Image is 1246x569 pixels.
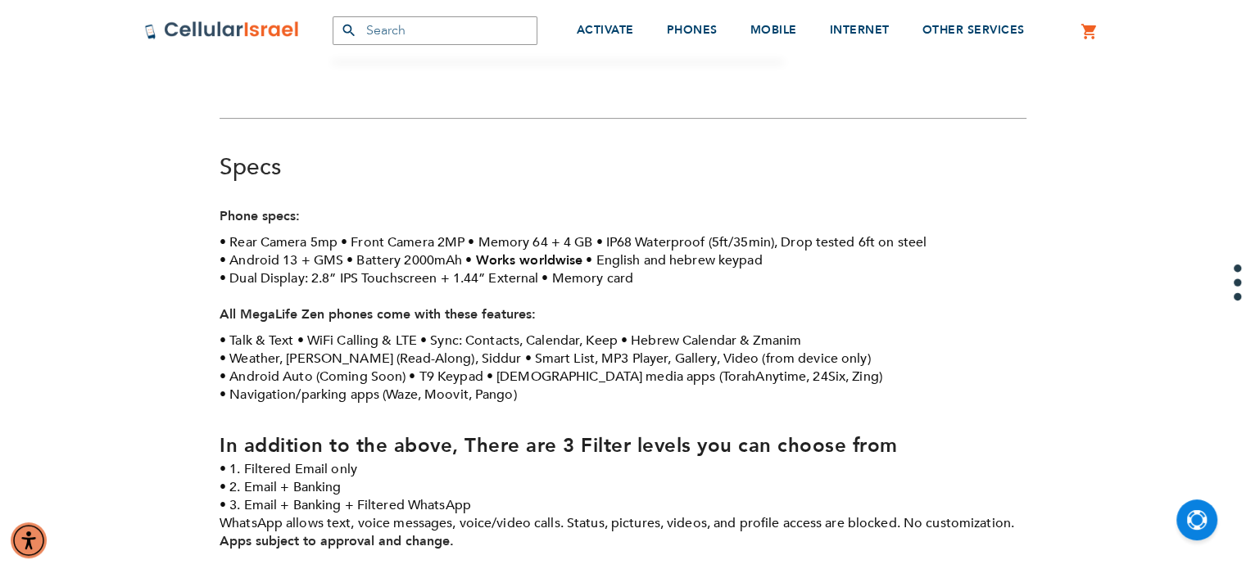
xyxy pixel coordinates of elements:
[144,20,300,40] img: Cellular Israel Logo
[220,460,1026,478] li: 1. Filtered Email only
[220,207,300,225] strong: Phone specs:
[11,522,47,558] div: Accessibility Menu
[922,22,1025,38] span: OTHER SERVICES
[830,22,890,38] span: INTERNET
[667,22,718,38] span: PHONES
[333,16,537,45] input: Search
[220,251,343,269] li: Android 13 + GMS
[409,368,483,386] li: T9 Keypad
[341,233,464,251] li: Front Camera 2MP
[220,332,294,350] li: Talk & Text
[420,332,618,350] li: Sync: Contacts, Calendar, Keep
[541,269,633,287] li: Memory card
[347,251,462,269] li: Battery 2000mAh
[220,350,521,368] li: Weather, [PERSON_NAME] (Read-Along), Siddur
[220,432,898,459] strong: In addition to the above, There are 3 Filter levels you can choose from
[220,269,538,287] li: Dual Display: 2.8” IPS Touchscreen + 1.44” External
[586,251,762,269] li: English and hebrew keypad
[220,386,517,404] li: Navigation/parking apps (Waze, Moovit, Pango)
[220,151,281,183] a: Specs
[220,496,1026,532] li: 3. Email + Banking + Filtered WhatsApp WhatsApp allows text, voice messages, voice/video calls. S...
[297,332,417,350] li: WiFi Calling & LTE
[220,305,536,323] strong: All MegaLife Zen phones come with these features:
[220,368,406,386] li: Android Auto (Coming Soon)
[220,478,1026,496] li: 2. Email + Banking
[596,233,927,251] li: IP68 Waterproof (5ft/35min), Drop tested 6ft on steel
[524,350,870,368] li: Smart List, MP3 Player, Gallery, Video (from device only)
[220,233,338,251] li: Rear Camera 5mp
[750,22,797,38] span: MOBILE
[621,332,801,350] li: Hebrew Calendar & Zmanim
[468,233,592,251] li: Memory 64 + 4 GB
[487,368,882,386] li: [DEMOGRAPHIC_DATA] media apps (TorahAnytime, 24Six, Zing)
[577,22,634,38] span: ACTIVATE
[220,532,454,550] strong: Apps subject to approval and change.
[475,251,582,269] strong: Works worldwise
